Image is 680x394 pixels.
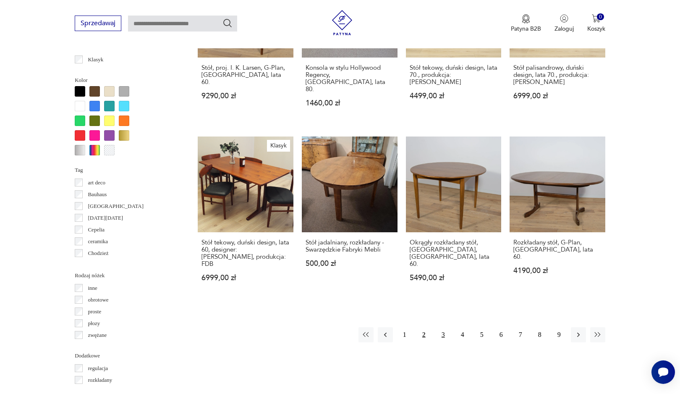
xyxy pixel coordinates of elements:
[587,14,605,33] button: 0Koszyk
[88,55,103,64] p: Klasyk
[88,178,105,187] p: art deco
[75,16,121,31] button: Sprzedawaj
[510,137,605,298] a: Rozkładany stół, G-Plan, Wielka Brytania, lata 60.Rozkładany stół, G-Plan, [GEOGRAPHIC_DATA], lat...
[406,137,502,298] a: Okrągły rozkładany stół, G-Plan, Wielka Brytania, lata 60.Okrągły rozkładany stół, [GEOGRAPHIC_DA...
[410,274,498,281] p: 5490,00 zł
[587,25,605,33] p: Koszyk
[201,92,290,100] p: 9290,00 zł
[416,327,432,342] button: 2
[88,249,108,258] p: Chodzież
[88,213,123,223] p: [DATE][DATE]
[75,165,178,175] p: Tag
[410,92,498,100] p: 4499,00 zł
[75,271,178,280] p: Rodzaj nóżek
[75,21,121,27] a: Sprzedawaj
[455,327,470,342] button: 4
[88,190,107,199] p: Bauhaus
[88,284,97,293] p: inne
[410,64,498,86] h3: Stół tekowy, duński design, lata 70., produkcja: [PERSON_NAME]
[302,137,398,298] a: Stół jadalniany, rozkładany - Swarzędzkie Fabryki MebliStół jadalniany, rozkładany - Swarzędzkie ...
[592,14,600,23] img: Ikona koszyka
[88,202,144,211] p: [GEOGRAPHIC_DATA]
[88,225,105,234] p: Cepelia
[513,92,602,100] p: 6999,00 zł
[410,239,498,268] h3: Okrągły rozkładany stół, [GEOGRAPHIC_DATA], [GEOGRAPHIC_DATA], lata 60.
[651,360,675,384] iframe: Smartsupp widget button
[597,13,604,21] div: 0
[511,14,541,33] a: Ikona medaluPatyna B2B
[436,327,451,342] button: 3
[552,327,567,342] button: 9
[88,319,100,328] p: płozy
[201,239,290,268] h3: Stół tekowy, duński design, lata 60, designer: [PERSON_NAME], produkcja: FDB
[474,327,489,342] button: 5
[306,64,394,93] h3: Konsola w stylu Hollywood Regency, [GEOGRAPHIC_DATA], lata 80.
[88,331,107,340] p: zwężane
[201,64,290,86] h3: Stół, proj. I. K. Larsen, G-Plan, [GEOGRAPHIC_DATA], lata 60.
[560,14,568,23] img: Ikonka użytkownika
[511,25,541,33] p: Patyna B2B
[494,327,509,342] button: 6
[75,76,178,85] p: Kolor
[75,351,178,360] p: Dodatkowe
[88,237,108,246] p: ceramika
[201,274,290,281] p: 6999,00 zł
[306,100,394,107] p: 1460,00 zł
[88,295,108,305] p: obrotowe
[513,267,602,274] p: 4190,00 zł
[554,25,574,33] p: Zaloguj
[222,18,233,28] button: Szukaj
[88,364,108,373] p: regulacja
[88,307,101,316] p: proste
[522,14,530,24] img: Ikona medalu
[554,14,574,33] button: Zaloguj
[513,239,602,260] h3: Rozkładany stół, G-Plan, [GEOGRAPHIC_DATA], lata 60.
[513,64,602,86] h3: Stół palisandrowy, duński design, lata 70., produkcja: [PERSON_NAME]
[306,239,394,253] h3: Stół jadalniany, rozkładany - Swarzędzkie Fabryki Mebli
[532,327,547,342] button: 8
[511,14,541,33] button: Patyna B2B
[397,327,412,342] button: 1
[330,10,355,35] img: Patyna - sklep z meblami i dekoracjami vintage
[88,376,112,385] p: rozkładany
[198,137,293,298] a: KlasykStół tekowy, duński design, lata 60, designer: Børge Mogensen, produkcja: FDBStół tekowy, d...
[88,260,108,270] p: Ćmielów
[306,260,394,267] p: 500,00 zł
[513,327,528,342] button: 7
